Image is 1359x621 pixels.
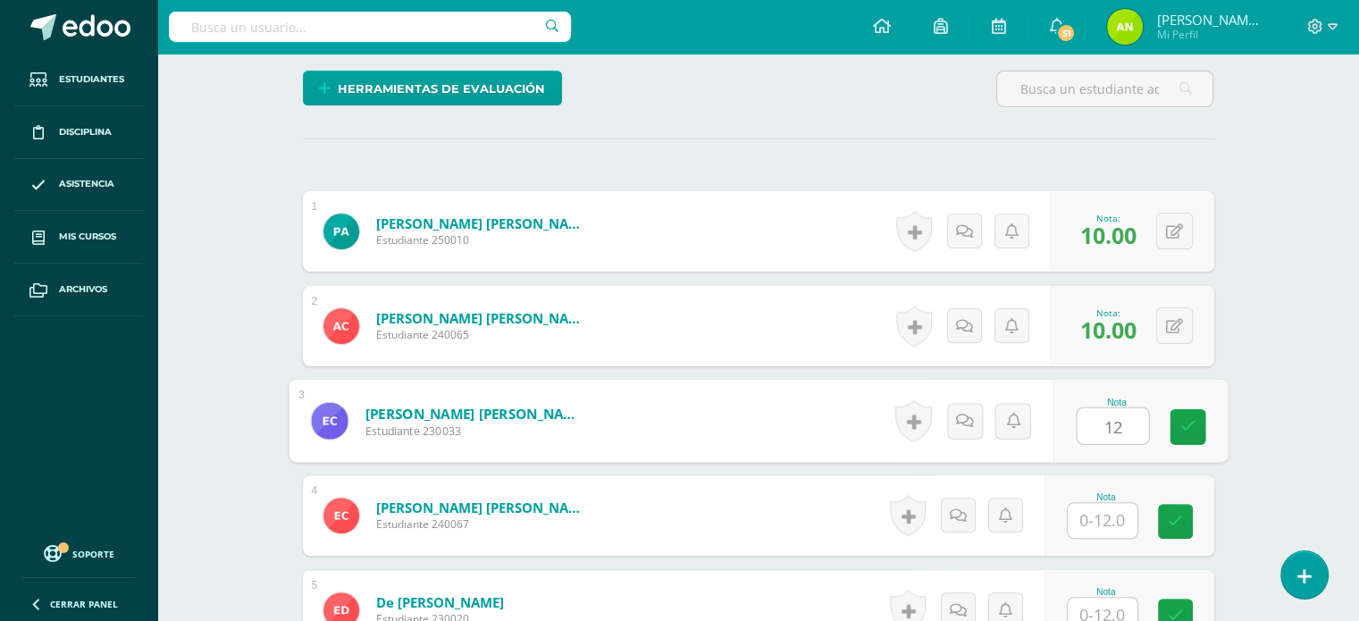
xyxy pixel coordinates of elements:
[1156,27,1263,42] span: Mi Perfil
[1056,23,1076,43] span: 51
[14,159,143,212] a: Asistencia
[376,499,591,516] a: [PERSON_NAME] [PERSON_NAME]
[14,264,143,316] a: Archivos
[338,72,545,105] span: Herramientas de evaluación
[376,516,591,532] span: Estudiante 240067
[169,12,571,42] input: Busca un usuario...
[72,548,114,560] span: Soporte
[376,214,591,232] a: [PERSON_NAME] [PERSON_NAME]
[376,327,591,342] span: Estudiante 240065
[59,125,112,139] span: Disciplina
[303,71,562,105] a: Herramientas de evaluación
[59,177,114,191] span: Asistencia
[50,598,118,610] span: Cerrar panel
[1076,397,1157,407] div: Nota
[376,232,591,248] span: Estudiante 250010
[1107,9,1143,45] img: e0a81609c61a83c3d517c35959a17569.png
[365,423,585,439] span: Estudiante 230033
[1067,492,1145,502] div: Nota
[323,498,359,533] img: 82ae0cb005bf884e8370cbce1b226c26.png
[323,214,359,249] img: 09849d3ac681f1374f09595f35ad72ed.png
[1156,11,1263,29] span: [PERSON_NAME][US_STATE]
[1067,587,1145,597] div: Nota
[14,106,143,159] a: Disciplina
[59,72,124,87] span: Estudiantes
[1080,315,1137,345] span: 10.00
[1080,220,1137,250] span: 10.00
[14,54,143,106] a: Estudiantes
[21,541,136,565] a: Soporte
[1080,212,1137,224] div: Nota:
[376,309,591,327] a: [PERSON_NAME] [PERSON_NAME]
[365,404,585,423] a: [PERSON_NAME] [PERSON_NAME]
[1080,306,1137,319] div: Nota:
[1077,408,1148,444] input: 0-12.0
[14,211,143,264] a: Mis cursos
[1068,503,1137,538] input: 0-12.0
[59,230,116,244] span: Mis cursos
[997,71,1212,106] input: Busca un estudiante aquí...
[376,593,504,611] a: de [PERSON_NAME]
[311,402,348,439] img: 0e74cd00a492d5a89636480189b98a3b.png
[323,308,359,344] img: 8458fd54b49feb55832e745d95469072.png
[59,282,107,297] span: Archivos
